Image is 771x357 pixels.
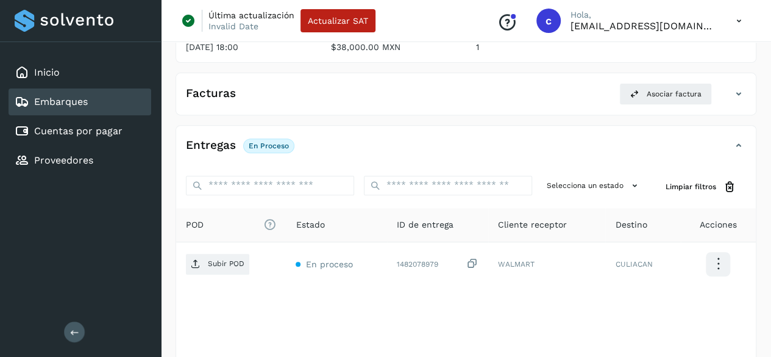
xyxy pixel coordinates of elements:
button: Subir POD [186,254,249,275]
p: Última actualización [208,10,294,21]
p: [DATE] 18:00 [186,42,311,52]
span: En proceso [305,259,352,269]
p: Invalid Date [208,21,258,32]
p: carojas@niagarawater.com [570,20,717,32]
span: POD [186,218,276,231]
div: Embarques [9,88,151,115]
div: Inicio [9,59,151,86]
div: Proveedores [9,147,151,174]
h4: Entregas [186,139,236,153]
button: Limpiar filtros [656,176,746,198]
a: Proveedores [34,154,93,166]
span: Acciones [700,218,737,231]
button: Actualizar SAT [300,9,375,32]
p: En proceso [249,142,289,150]
span: Limpiar filtros [666,181,716,192]
h4: Facturas [186,87,236,101]
div: Cuentas por pagar [9,118,151,145]
a: Inicio [34,67,60,78]
span: Estado [296,218,324,231]
td: WALMART [488,242,605,286]
p: Hola, [570,10,717,20]
p: Subir POD [208,259,244,268]
span: Asociar factura [647,88,702,99]
div: EntregasEn proceso [176,135,756,166]
div: FacturasAsociar factura [176,83,756,115]
p: 1 [476,42,602,52]
span: Cliente receptor [498,218,567,231]
span: Destino [615,218,647,231]
span: ID de entrega [397,218,453,231]
span: Actualizar SAT [308,16,368,25]
div: 1482078979 [397,258,478,270]
p: $38,000.00 MXN [331,42,457,52]
button: Selecciona un estado [542,176,646,196]
button: Asociar factura [619,83,712,105]
a: Cuentas por pagar [34,125,123,137]
td: CULIACAN [605,242,680,286]
a: Embarques [34,96,88,107]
